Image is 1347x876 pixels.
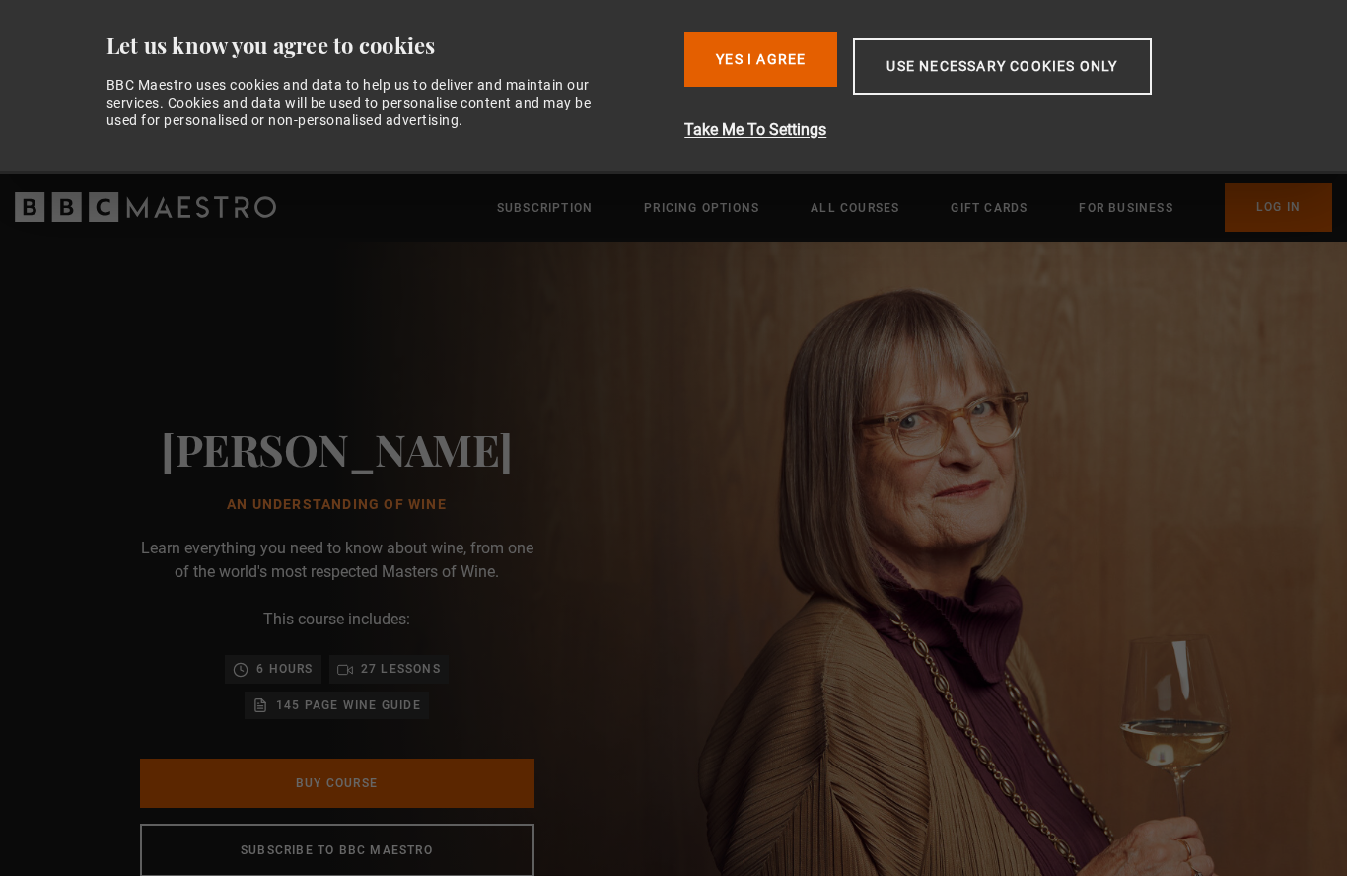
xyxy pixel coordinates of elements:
[684,118,1255,142] button: Take Me To Settings
[263,608,410,631] p: This course includes:
[140,537,534,584] p: Learn everything you need to know about wine, from one of the world's most respected Masters of W...
[497,198,593,218] a: Subscription
[161,423,513,474] h2: [PERSON_NAME]
[106,32,670,60] div: Let us know you agree to cookies
[15,192,276,222] svg: BBC Maestro
[256,659,313,679] p: 6 hours
[1079,198,1172,218] a: For business
[497,182,1332,232] nav: Primary
[811,198,899,218] a: All Courses
[951,198,1028,218] a: Gift Cards
[853,38,1151,95] button: Use necessary cookies only
[161,497,513,513] h1: An Understanding of Wine
[140,759,534,808] a: Buy Course
[361,659,441,679] p: 27 lessons
[106,76,613,130] div: BBC Maestro uses cookies and data to help us to deliver and maintain our services. Cookies and da...
[684,32,837,87] button: Yes I Agree
[644,198,759,218] a: Pricing Options
[1225,182,1332,232] a: Log In
[276,695,421,715] p: 145 page wine guide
